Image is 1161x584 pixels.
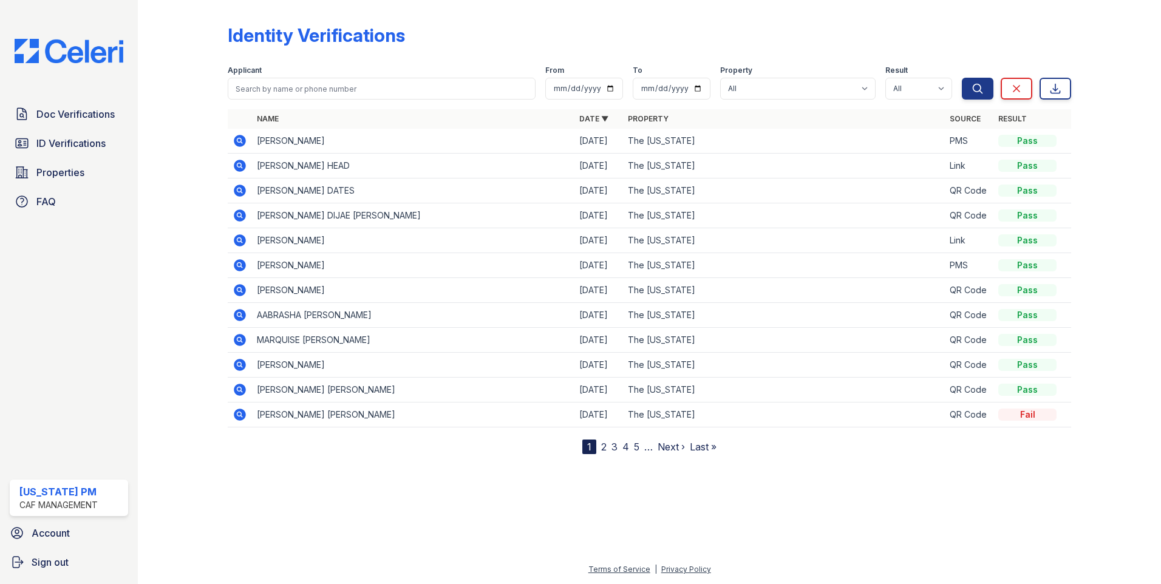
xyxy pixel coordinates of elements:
td: QR Code [945,378,993,402]
a: Doc Verifications [10,102,128,126]
span: ID Verifications [36,136,106,151]
td: [DATE] [574,228,623,253]
td: [PERSON_NAME] [252,278,574,303]
span: FAQ [36,194,56,209]
td: The [US_STATE] [623,303,945,328]
a: FAQ [10,189,128,214]
a: Account [5,521,133,545]
a: Privacy Policy [661,565,711,574]
td: QR Code [945,328,993,353]
td: The [US_STATE] [623,378,945,402]
span: Sign out [32,555,69,569]
div: Identity Verifications [228,24,405,46]
a: Last » [690,441,717,453]
div: [US_STATE] PM [19,484,98,499]
td: QR Code [945,402,993,427]
a: Properties [10,160,128,185]
td: [PERSON_NAME] [252,253,574,278]
div: Pass [998,309,1057,321]
a: Terms of Service [588,565,650,574]
a: 4 [622,441,629,453]
td: [DATE] [574,253,623,278]
div: Pass [998,334,1057,346]
td: PMS [945,253,993,278]
td: QR Code [945,303,993,328]
span: … [644,440,653,454]
td: [PERSON_NAME] HEAD [252,154,574,178]
td: [DATE] [574,303,623,328]
a: Result [998,114,1027,123]
label: To [633,66,642,75]
td: QR Code [945,203,993,228]
label: Property [720,66,752,75]
td: The [US_STATE] [623,178,945,203]
div: Pass [998,185,1057,197]
span: Account [32,526,70,540]
img: CE_Logo_Blue-a8612792a0a2168367f1c8372b55b34899dd931a85d93a1a3d3e32e68fde9ad4.png [5,39,133,63]
label: From [545,66,564,75]
a: 2 [601,441,607,453]
a: Date ▼ [579,114,608,123]
td: [PERSON_NAME] DIJAE [PERSON_NAME] [252,203,574,228]
td: MARQUISE [PERSON_NAME] [252,328,574,353]
td: [PERSON_NAME] [252,129,574,154]
td: [DATE] [574,328,623,353]
a: 5 [634,441,639,453]
div: Pass [998,259,1057,271]
td: The [US_STATE] [623,278,945,303]
td: [DATE] [574,278,623,303]
td: [DATE] [574,154,623,178]
td: [DATE] [574,203,623,228]
td: [DATE] [574,402,623,427]
div: Pass [998,135,1057,147]
div: Pass [998,384,1057,396]
label: Applicant [228,66,262,75]
div: Pass [998,284,1057,296]
a: Property [628,114,669,123]
td: [DATE] [574,129,623,154]
input: Search by name or phone number [228,78,536,100]
td: QR Code [945,278,993,303]
td: [PERSON_NAME] DATES [252,178,574,203]
td: [DATE] [574,378,623,402]
td: The [US_STATE] [623,253,945,278]
a: 3 [611,441,618,453]
td: Link [945,154,993,178]
td: AABRASHA [PERSON_NAME] [252,303,574,328]
td: [DATE] [574,353,623,378]
span: Doc Verifications [36,107,115,121]
td: [PERSON_NAME] [PERSON_NAME] [252,402,574,427]
td: The [US_STATE] [623,203,945,228]
div: | [655,565,657,574]
a: Name [257,114,279,123]
td: [DATE] [574,178,623,203]
div: CAF Management [19,499,98,511]
td: The [US_STATE] [623,353,945,378]
a: Next › [658,441,685,453]
div: Pass [998,359,1057,371]
label: Result [885,66,908,75]
td: QR Code [945,178,993,203]
td: The [US_STATE] [623,328,945,353]
a: Source [950,114,981,123]
td: The [US_STATE] [623,154,945,178]
td: The [US_STATE] [623,228,945,253]
td: QR Code [945,353,993,378]
div: Fail [998,409,1057,421]
td: [PERSON_NAME] [252,353,574,378]
td: PMS [945,129,993,154]
td: The [US_STATE] [623,402,945,427]
td: The [US_STATE] [623,129,945,154]
td: Link [945,228,993,253]
div: Pass [998,234,1057,246]
a: ID Verifications [10,131,128,155]
span: Properties [36,165,84,180]
a: Sign out [5,550,133,574]
div: Pass [998,160,1057,172]
td: [PERSON_NAME] [PERSON_NAME] [252,378,574,402]
td: [PERSON_NAME] [252,228,574,253]
div: Pass [998,209,1057,222]
div: 1 [582,440,596,454]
